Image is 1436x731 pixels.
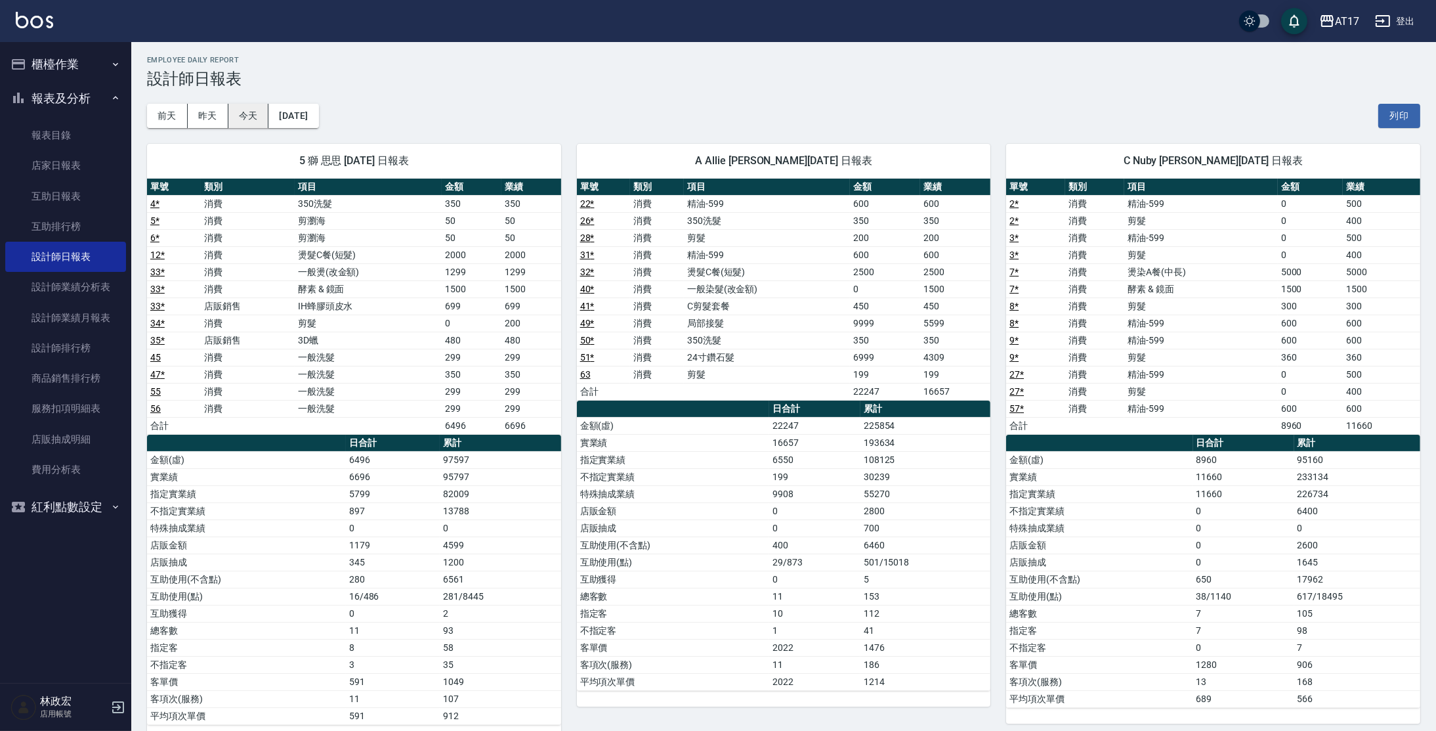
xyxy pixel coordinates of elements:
td: 55270 [860,485,990,502]
a: 費用分析表 [5,454,126,485]
td: 6696 [501,417,561,434]
table: a dense table [577,401,991,691]
td: 50 [442,212,501,229]
td: 消費 [1065,246,1124,263]
td: 600 [850,195,920,212]
td: 剪瀏海 [295,212,442,229]
td: 0 [1193,502,1294,520]
td: 剪髮 [1124,349,1278,366]
td: 3D蠟 [295,332,442,349]
td: 精油-599 [1124,229,1278,246]
td: 0 [1278,246,1343,263]
td: 酵素 & 鏡面 [295,280,442,298]
td: 互助使用(點) [147,588,346,605]
td: 消費 [630,195,684,212]
td: 400 [1343,383,1420,400]
a: 設計師日報表 [5,242,126,272]
td: 消費 [1065,263,1124,280]
td: 指定實業績 [577,451,769,468]
td: 1645 [1294,554,1420,571]
h5: 林政宏 [40,695,107,708]
td: 50 [501,212,561,229]
td: 82009 [440,485,560,502]
td: 1200 [440,554,560,571]
a: 商品銷售排行榜 [5,363,126,393]
th: 項目 [1124,179,1278,196]
td: 消費 [630,246,684,263]
td: 299 [442,383,501,400]
td: 225854 [860,417,990,434]
td: 酵素 & 鏡面 [1124,280,1278,298]
td: 699 [442,298,501,315]
td: 600 [1278,400,1343,417]
td: 消費 [201,212,295,229]
td: 合計 [1006,417,1065,434]
td: 互助使用(點) [577,554,769,571]
td: 2800 [860,502,990,520]
th: 類別 [201,179,295,196]
td: IH蜂膠頭皮水 [295,298,442,315]
td: 店販金額 [577,502,769,520]
td: 剪髮 [1124,246,1278,263]
td: 消費 [630,212,684,229]
td: 200 [501,315,561,332]
td: 0 [346,520,440,537]
td: 501/15018 [860,554,990,571]
td: 0 [1294,520,1420,537]
td: 6496 [346,451,440,468]
td: 22247 [769,417,860,434]
td: 299 [501,349,561,366]
td: 400 [1343,212,1420,229]
a: 56 [150,403,161,414]
td: 50 [501,229,561,246]
button: [DATE] [268,104,318,128]
td: 消費 [1065,400,1124,417]
th: 業績 [920,179,990,196]
td: 600 [850,246,920,263]
td: 345 [346,554,440,571]
td: 消費 [201,315,295,332]
th: 業績 [501,179,561,196]
td: 2500 [920,263,990,280]
td: 108125 [860,451,990,468]
th: 金額 [442,179,501,196]
td: 金額(虛) [577,417,769,434]
td: 4599 [440,537,560,554]
td: 9999 [850,315,920,332]
td: 消費 [630,315,684,332]
button: save [1281,8,1307,34]
td: 95160 [1294,451,1420,468]
td: 350 [920,212,990,229]
a: 互助日報表 [5,181,126,211]
p: 店用帳號 [40,708,107,720]
td: 299 [442,349,501,366]
td: 11660 [1193,468,1294,485]
td: 店販抽成 [577,520,769,537]
td: 226734 [1294,485,1420,502]
td: 5 [860,571,990,588]
td: 50 [442,229,501,246]
td: 店販金額 [147,537,346,554]
td: 消費 [1065,195,1124,212]
th: 金額 [1278,179,1343,196]
td: 1500 [1343,280,1420,298]
td: 互助使用(不含點) [147,571,346,588]
td: 消費 [1065,366,1124,383]
td: 消費 [201,229,295,246]
a: 設計師業績分析表 [5,272,126,302]
td: 1299 [442,263,501,280]
th: 單號 [1006,179,1065,196]
button: 今天 [228,104,269,128]
button: 報表及分析 [5,81,126,116]
td: 500 [1343,229,1420,246]
td: 0 [850,280,920,298]
td: 1500 [1278,280,1343,298]
a: 服務扣項明細表 [5,393,126,424]
td: 精油-599 [1124,195,1278,212]
td: 精油-599 [684,195,850,212]
td: 不指定實業績 [1006,502,1193,520]
td: 剪髮 [1124,212,1278,229]
td: 剪髮 [295,315,442,332]
td: 0 [769,571,860,588]
td: 350 [442,195,501,212]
